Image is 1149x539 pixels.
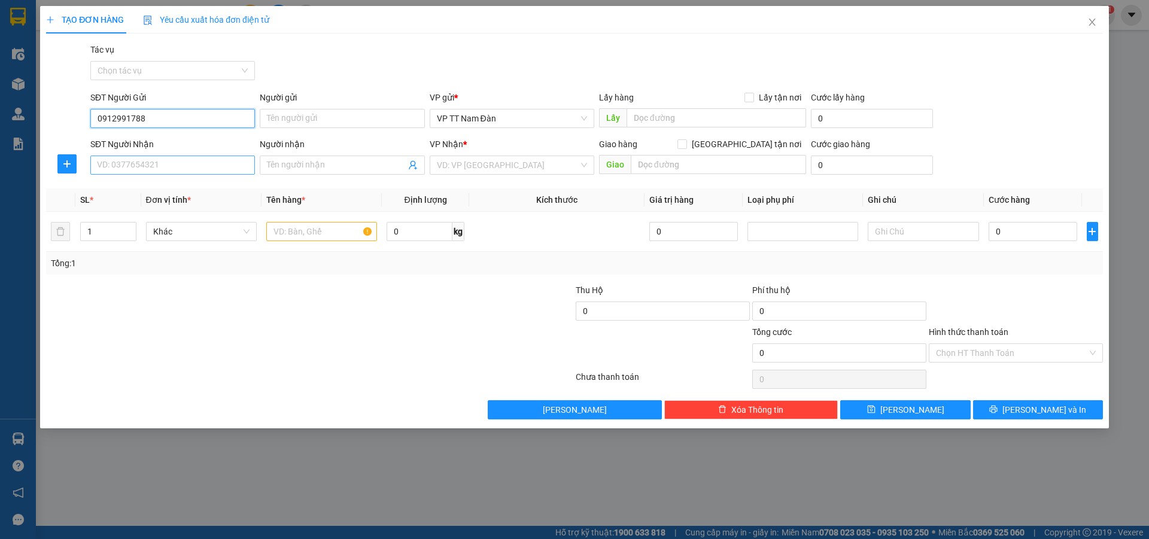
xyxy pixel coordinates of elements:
[880,403,944,416] span: [PERSON_NAME]
[266,222,377,241] input: VD: Bàn, Ghế
[599,108,627,127] span: Lấy
[1075,6,1109,39] button: Close
[143,15,269,25] span: Yêu cầu xuất hóa đơn điện tử
[754,91,806,104] span: Lấy tận nơi
[574,370,751,391] div: Chưa thanh toán
[840,400,970,419] button: save[PERSON_NAME]
[266,195,305,205] span: Tên hàng
[599,93,634,102] span: Lấy hàng
[687,138,806,151] span: [GEOGRAPHIC_DATA] tận nơi
[1002,403,1086,416] span: [PERSON_NAME] và In
[51,257,443,270] div: Tổng: 1
[863,188,983,212] th: Ghi chú
[437,109,587,127] span: VP TT Nam Đàn
[743,188,863,212] th: Loại phụ phí
[430,91,594,104] div: VP gửi
[408,160,418,170] span: user-add
[989,405,998,415] span: printer
[90,138,255,151] div: SĐT Người Nhận
[51,222,70,241] button: delete
[143,16,153,25] img: icon
[631,155,806,174] input: Dọc đường
[868,222,978,241] input: Ghi Chú
[90,45,114,54] label: Tác vụ
[664,400,838,419] button: deleteXóa Thông tin
[649,222,738,241] input: 0
[543,403,607,416] span: [PERSON_NAME]
[811,93,865,102] label: Cước lấy hàng
[260,138,424,151] div: Người nhận
[1087,17,1097,27] span: close
[536,195,577,205] span: Kích thước
[718,405,727,415] span: delete
[989,195,1030,205] span: Cước hàng
[430,139,463,149] span: VP Nhận
[260,91,424,104] div: Người gửi
[599,139,637,149] span: Giao hàng
[452,222,464,241] span: kg
[57,154,77,173] button: plus
[752,327,792,337] span: Tổng cước
[46,16,54,24] span: plus
[58,159,76,169] span: plus
[811,139,870,149] label: Cước giao hàng
[811,156,933,175] input: Cước giao hàng
[153,223,250,240] span: Khác
[731,403,783,416] span: Xóa Thông tin
[811,109,933,128] input: Cước lấy hàng
[146,195,191,205] span: Đơn vị tính
[1087,227,1098,236] span: plus
[599,155,631,174] span: Giao
[488,400,662,419] button: [PERSON_NAME]
[46,15,124,25] span: TẠO ĐƠN HÀNG
[80,195,90,205] span: SL
[929,327,1008,337] label: Hình thức thanh toán
[752,284,926,302] div: Phí thu hộ
[90,91,255,104] div: SĐT Người Gửi
[404,195,446,205] span: Định lượng
[867,405,876,415] span: save
[576,285,603,295] span: Thu Hộ
[973,400,1103,419] button: printer[PERSON_NAME] và In
[627,108,806,127] input: Dọc đường
[649,195,694,205] span: Giá trị hàng
[1087,222,1098,241] button: plus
